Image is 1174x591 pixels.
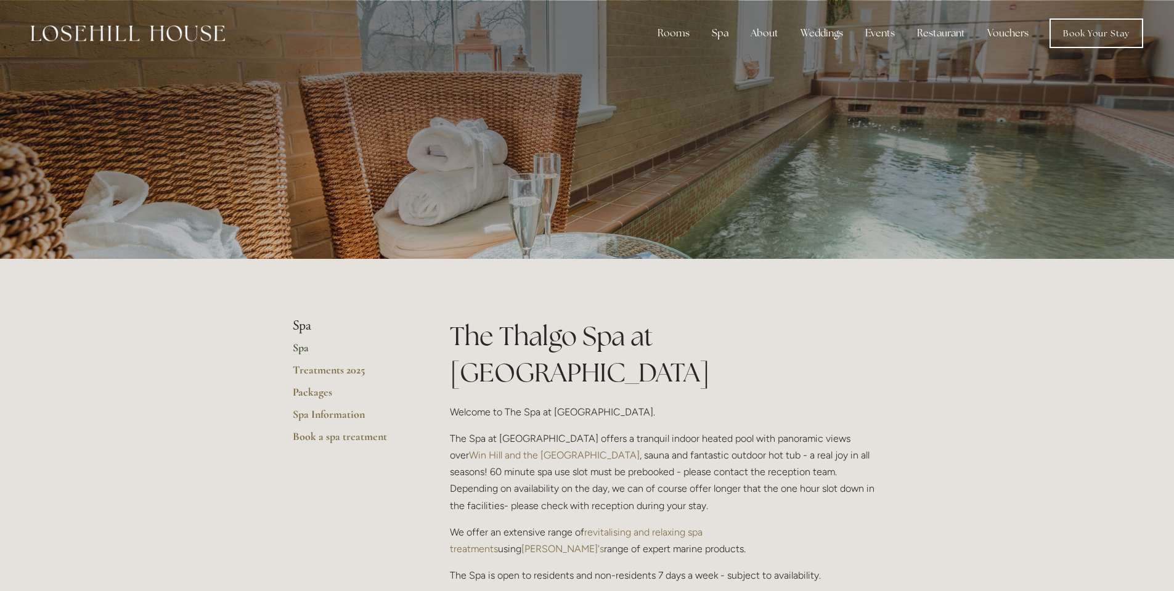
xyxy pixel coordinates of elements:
[469,449,640,461] a: Win Hill and the [GEOGRAPHIC_DATA]
[293,385,410,407] a: Packages
[741,21,788,46] div: About
[791,21,853,46] div: Weddings
[450,404,882,420] p: Welcome to The Spa at [GEOGRAPHIC_DATA].
[450,567,882,584] p: The Spa is open to residents and non-residents 7 days a week - subject to availability.
[293,430,410,452] a: Book a spa treatment
[293,363,410,385] a: Treatments 2025
[450,524,882,557] p: We offer an extensive range of using range of expert marine products.
[1050,18,1143,48] a: Book Your Stay
[293,341,410,363] a: Spa
[648,21,699,46] div: Rooms
[702,21,738,46] div: Spa
[293,407,410,430] a: Spa Information
[977,21,1038,46] a: Vouchers
[521,543,604,555] a: [PERSON_NAME]'s
[450,318,882,391] h1: The Thalgo Spa at [GEOGRAPHIC_DATA]
[907,21,975,46] div: Restaurant
[450,430,882,514] p: The Spa at [GEOGRAPHIC_DATA] offers a tranquil indoor heated pool with panoramic views over , sau...
[855,21,905,46] div: Events
[31,25,225,41] img: Losehill House
[293,318,410,334] li: Spa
